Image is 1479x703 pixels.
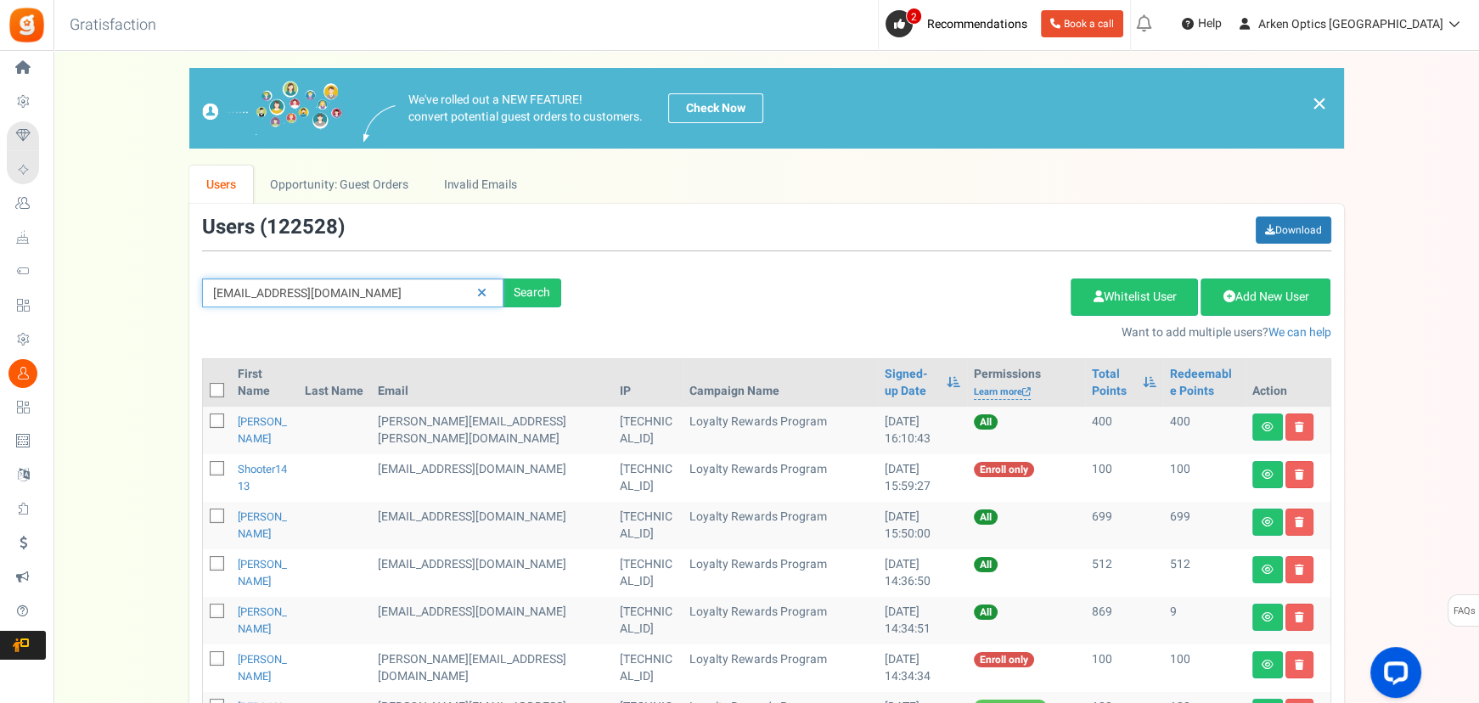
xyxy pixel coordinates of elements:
th: IP [613,359,683,407]
img: images [363,105,396,142]
span: Arken Optics [GEOGRAPHIC_DATA] [1258,15,1443,33]
a: Total Points [1092,366,1134,400]
span: Help [1194,15,1222,32]
td: [EMAIL_ADDRESS][DOMAIN_NAME] [371,502,613,549]
input: Search by email or name [202,278,503,307]
td: [TECHNICAL_ID] [613,597,683,644]
td: [DATE] 16:10:43 [878,407,968,454]
td: 400 [1085,407,1163,454]
td: 100 [1085,644,1163,692]
td: [TECHNICAL_ID] [613,502,683,549]
td: [EMAIL_ADDRESS][DOMAIN_NAME] [371,549,613,597]
td: [DATE] 14:34:51 [878,597,968,644]
i: View details [1262,660,1274,670]
a: Users [189,166,254,204]
td: 699 [1085,502,1163,549]
td: 100 [1163,644,1246,692]
span: 2 [906,8,922,25]
td: 100 [1085,454,1163,502]
i: View details [1262,422,1274,432]
td: Loyalty Rewards Program [683,407,878,454]
span: All [974,414,998,430]
th: Campaign Name [683,359,878,407]
i: Delete user [1295,422,1304,432]
td: [TECHNICAL_ID] [613,644,683,692]
a: shooter1413 [238,461,287,494]
td: [DATE] 14:34:34 [878,644,968,692]
i: View details [1262,565,1274,575]
a: We can help [1268,323,1330,341]
span: Enroll only [974,652,1034,667]
a: [PERSON_NAME] [238,509,287,542]
td: [PERSON_NAME][EMAIL_ADDRESS][PERSON_NAME][DOMAIN_NAME] [371,407,613,454]
a: [PERSON_NAME] [238,556,287,589]
a: [PERSON_NAME] [238,651,287,684]
th: Permissions [967,359,1084,407]
span: All [974,557,998,572]
td: 512 [1163,549,1246,597]
td: General [371,644,613,692]
td: Loyalty Rewards Program [683,644,878,692]
a: Book a call [1041,10,1123,37]
a: Whitelist User [1071,278,1198,316]
td: [DATE] 15:59:27 [878,454,968,502]
i: View details [1262,470,1274,480]
i: Delete user [1295,660,1304,670]
h3: Gratisfaction [51,8,175,42]
p: Want to add multiple users? [587,324,1331,341]
img: Gratisfaction [8,6,46,44]
td: Loyalty Rewards Program [683,549,878,597]
img: images [202,81,342,136]
a: [PERSON_NAME] [238,413,287,447]
a: × [1312,93,1327,114]
i: Delete user [1295,612,1304,622]
td: Loyalty Rewards Program [683,502,878,549]
a: Add New User [1201,278,1330,316]
td: [DATE] 15:50:00 [878,502,968,549]
p: We've rolled out a NEW FEATURE! convert potential guest orders to customers. [408,92,643,126]
th: Last Name [298,359,371,407]
i: View details [1262,517,1274,527]
i: Delete user [1295,517,1304,527]
i: Delete user [1295,470,1304,480]
th: Action [1246,359,1330,407]
a: Learn more [974,385,1031,400]
td: General [371,454,613,502]
td: 869 [1085,597,1163,644]
td: 100 [1163,454,1246,502]
div: Search [503,278,561,307]
a: Download [1256,217,1331,244]
i: View details [1262,612,1274,622]
th: First Name [231,359,299,407]
i: Delete user [1295,565,1304,575]
td: [DATE] 14:36:50 [878,549,968,597]
h3: Users ( ) [202,217,345,239]
td: 400 [1163,407,1246,454]
a: Help [1175,10,1229,37]
a: Opportunity: Guest Orders [253,166,425,204]
a: 2 Recommendations [886,10,1034,37]
td: [TECHNICAL_ID] [613,549,683,597]
span: Enroll only [974,462,1034,477]
a: Check Now [668,93,763,123]
span: All [974,605,998,620]
td: [TECHNICAL_ID] [613,407,683,454]
a: Signed-up Date [885,366,939,400]
a: Redeemable Points [1170,366,1239,400]
td: [EMAIL_ADDRESS][DOMAIN_NAME] [371,597,613,644]
th: Email [371,359,613,407]
a: Reset [469,278,495,308]
td: 512 [1085,549,1163,597]
td: Loyalty Rewards Program [683,597,878,644]
td: Loyalty Rewards Program [683,454,878,502]
a: Invalid Emails [426,166,534,204]
span: All [974,509,998,525]
span: Recommendations [927,15,1027,33]
td: 699 [1163,502,1246,549]
td: [TECHNICAL_ID] [613,454,683,502]
td: 9 [1163,597,1246,644]
span: FAQs [1453,595,1476,627]
span: 122528 [267,212,338,242]
a: [PERSON_NAME] [238,604,287,637]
